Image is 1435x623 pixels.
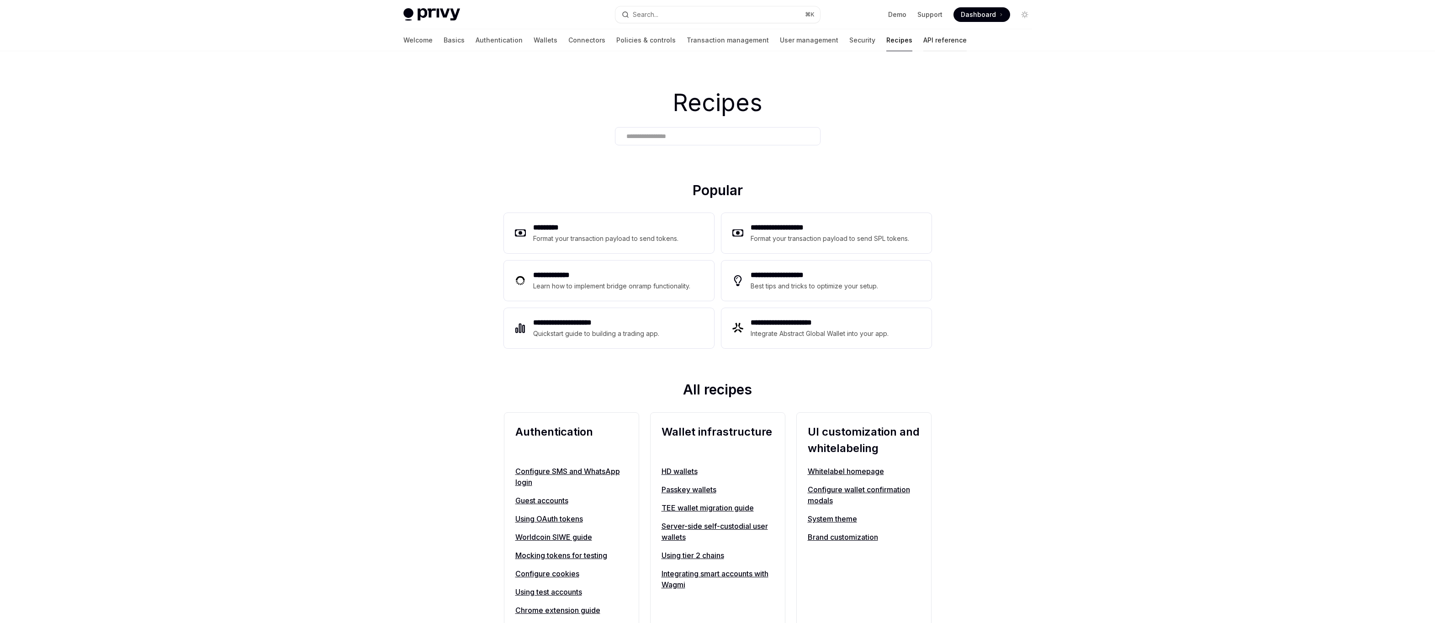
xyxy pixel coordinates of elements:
button: Toggle dark mode [1017,7,1032,22]
a: User management [780,29,838,51]
a: Using OAuth tokens [515,513,628,524]
a: Basics [444,29,465,51]
h2: Popular [504,182,932,202]
a: Brand customization [808,532,920,543]
a: Worldcoin SIWE guide [515,532,628,543]
a: API reference [923,29,967,51]
a: Connectors [568,29,605,51]
h2: All recipes [504,381,932,401]
a: Policies & controls [616,29,676,51]
div: Learn how to implement bridge onramp functionality. [533,281,693,292]
a: Transaction management [687,29,769,51]
a: Dashboard [953,7,1010,22]
div: Format your transaction payload to send tokens. [533,233,679,244]
a: Recipes [886,29,912,51]
a: Whitelabel homepage [808,466,920,477]
a: Demo [888,10,906,19]
div: Format your transaction payload to send SPL tokens. [751,233,910,244]
img: light logo [403,8,460,21]
h2: UI customization and whitelabeling [808,424,920,457]
a: Wallets [534,29,557,51]
div: Quickstart guide to building a trading app. [533,328,660,339]
div: Integrate Abstract Global Wallet into your app. [751,328,890,339]
a: System theme [808,513,920,524]
h2: Authentication [515,424,628,457]
a: Configure wallet confirmation modals [808,484,920,506]
a: **** **** ***Learn how to implement bridge onramp functionality. [504,261,714,301]
a: Security [849,29,875,51]
h2: Wallet infrastructure [662,424,774,457]
button: Open search [615,6,820,23]
a: Welcome [403,29,433,51]
a: Support [917,10,943,19]
a: Configure cookies [515,568,628,579]
a: Using tier 2 chains [662,550,774,561]
a: Authentication [476,29,523,51]
a: TEE wallet migration guide [662,502,774,513]
a: HD wallets [662,466,774,477]
a: Guest accounts [515,495,628,506]
a: Chrome extension guide [515,605,628,616]
a: Configure SMS and WhatsApp login [515,466,628,488]
a: Server-side self-custodial user wallets [662,521,774,543]
div: Search... [633,9,658,20]
span: Dashboard [961,10,996,19]
a: Passkey wallets [662,484,774,495]
a: **** ****Format your transaction payload to send tokens. [504,213,714,253]
div: Best tips and tricks to optimize your setup. [751,281,879,292]
a: Integrating smart accounts with Wagmi [662,568,774,590]
span: ⌘ K [805,11,815,18]
a: Mocking tokens for testing [515,550,628,561]
a: Using test accounts [515,586,628,597]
